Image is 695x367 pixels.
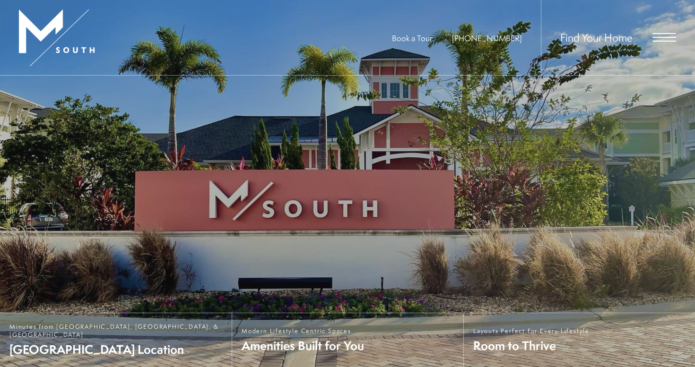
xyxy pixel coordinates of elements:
span: [PHONE_NUMBER] [452,33,522,43]
button: Open Menu [652,33,676,42]
img: MSouth [19,9,95,66]
a: Call Us at 813-570-8014 [452,33,522,43]
a: Book a Tour [392,33,432,43]
a: Find Your Home [560,30,633,45]
span: [GEOGRAPHIC_DATA] Location [9,341,222,358]
span: Minutes from [GEOGRAPHIC_DATA], [GEOGRAPHIC_DATA], & [GEOGRAPHIC_DATA] [9,323,222,339]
